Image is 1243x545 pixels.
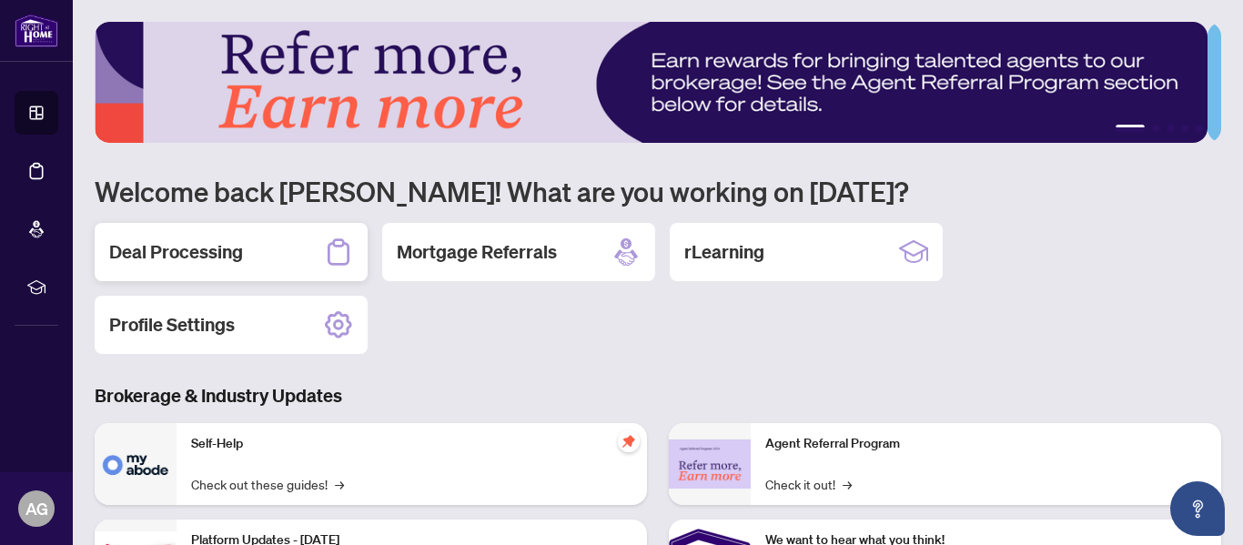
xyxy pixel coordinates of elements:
span: pushpin [618,430,640,452]
button: 3 [1167,125,1174,132]
a: Check out these guides!→ [191,474,344,494]
p: Self-Help [191,434,632,454]
button: 5 [1196,125,1203,132]
h2: rLearning [684,239,764,265]
span: AG [25,496,48,521]
span: → [335,474,344,494]
button: Open asap [1170,481,1225,536]
p: Agent Referral Program [765,434,1207,454]
img: Agent Referral Program [669,439,751,489]
h1: Welcome back [PERSON_NAME]! What are you working on [DATE]? [95,174,1221,208]
a: Check it out!→ [765,474,852,494]
img: Self-Help [95,423,177,505]
img: logo [15,14,58,47]
h3: Brokerage & Industry Updates [95,383,1221,409]
h2: Deal Processing [109,239,243,265]
button: 4 [1181,125,1188,132]
img: Slide 0 [95,22,1208,143]
h2: Profile Settings [109,312,235,338]
button: 2 [1152,125,1159,132]
span: → [843,474,852,494]
button: 1 [1116,125,1145,132]
h2: Mortgage Referrals [397,239,557,265]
